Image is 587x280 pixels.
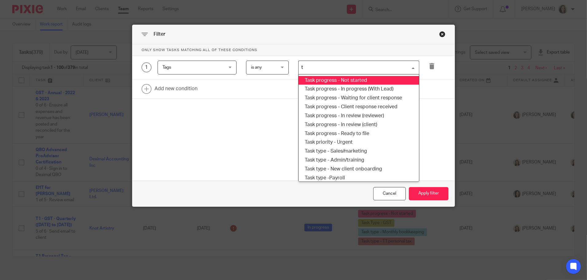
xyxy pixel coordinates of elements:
div: Search for option [298,61,419,74]
li: Task progress - In review (reviewer) [299,111,419,120]
li: Task type - Admin/training [299,156,419,165]
li: Task progress - Not started [299,76,419,85]
li: Task type - Sales/marketing [299,147,419,156]
input: Search for option [299,62,416,73]
span: Tags [162,65,171,70]
li: Task type -Payroll [299,174,419,182]
li: Task progress - Waiting for client response [299,94,419,102]
p: Only show tasks matching all of these conditions [132,44,455,56]
li: Task progress - In progress (With Lead) [299,85,419,94]
span: Filter [154,32,165,37]
button: Apply filter [409,187,448,200]
li: Task progress - Ready to file [299,129,419,138]
li: Task progress - In review (client) [299,120,419,129]
div: Close this dialog window [439,31,445,37]
li: Task type - New client onboarding [299,165,419,174]
li: Task priority - Urgent [299,138,419,147]
li: Task progress - Client response received [299,102,419,111]
div: Close this dialog window [373,187,406,200]
span: is any [251,65,262,70]
div: 1 [142,62,151,72]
